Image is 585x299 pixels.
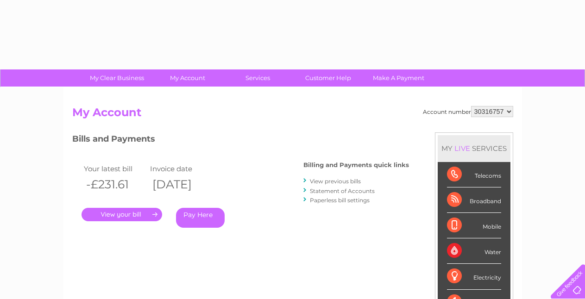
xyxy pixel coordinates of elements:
th: [DATE] [148,175,214,194]
a: . [82,208,162,221]
a: Statement of Accounts [310,187,375,194]
div: Electricity [447,264,501,289]
div: MY SERVICES [438,135,510,162]
div: Telecoms [447,162,501,187]
th: -£231.61 [82,175,148,194]
div: LIVE [453,144,472,153]
a: Make A Payment [360,69,437,87]
a: Pay Here [176,208,225,228]
td: Invoice date [148,162,214,175]
h4: Billing and Payments quick links [303,162,409,168]
h2: My Account [72,106,513,124]
div: Broadband [447,187,501,213]
a: My Clear Business [79,69,155,87]
a: Services [220,69,296,87]
a: Paperless bill settings [310,197,370,204]
td: Your latest bill [82,162,148,175]
h3: Bills and Payments [72,132,409,149]
a: My Account [149,69,226,87]
a: View previous bills [310,178,361,185]
a: Customer Help [290,69,366,87]
div: Water [447,238,501,264]
div: Mobile [447,213,501,238]
div: Account number [423,106,513,117]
